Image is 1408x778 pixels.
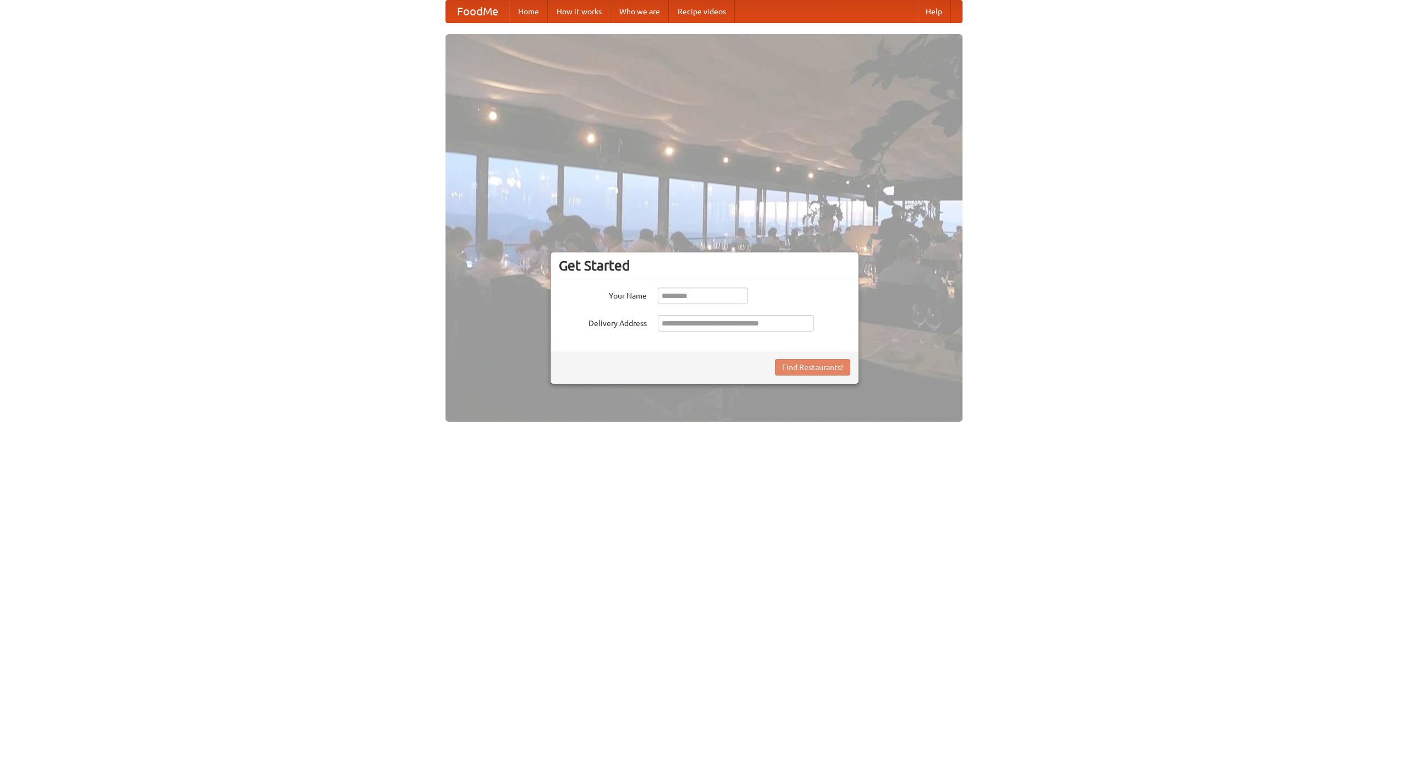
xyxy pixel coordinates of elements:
label: Your Name [559,288,647,301]
label: Delivery Address [559,315,647,329]
a: Home [509,1,548,23]
a: Help [917,1,951,23]
a: Who we are [610,1,669,23]
h3: Get Started [559,257,850,274]
a: How it works [548,1,610,23]
a: Recipe videos [669,1,735,23]
a: FoodMe [446,1,509,23]
button: Find Restaurants! [775,359,850,376]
